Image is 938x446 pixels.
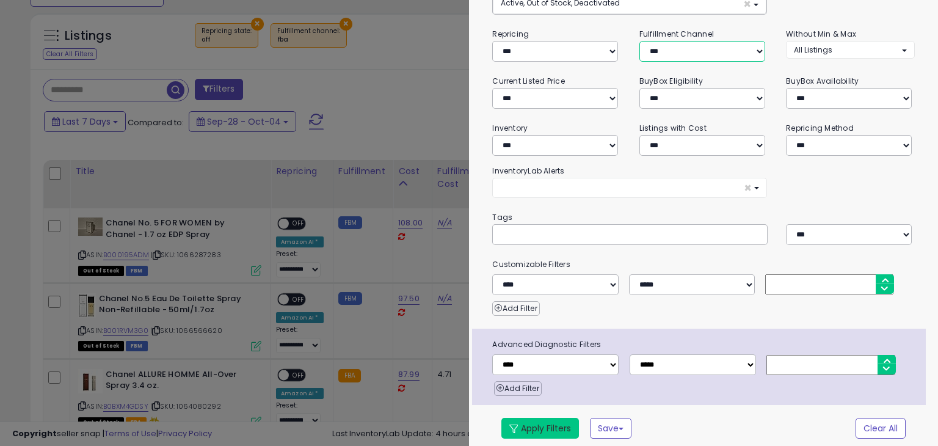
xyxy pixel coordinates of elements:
small: InventoryLab Alerts [492,166,564,176]
small: Without Min & Max [786,29,856,39]
small: Listings with Cost [639,123,707,133]
small: Current Listed Price [492,76,564,86]
small: Repricing [492,29,529,39]
small: BuyBox Availability [786,76,859,86]
small: Tags [483,211,923,224]
button: Add Filter [494,381,541,396]
button: Apply Filters [501,418,579,439]
small: Customizable Filters [483,258,923,271]
span: Advanced Diagnostic Filters [483,338,925,351]
button: × [492,178,766,198]
small: BuyBox Eligibility [639,76,703,86]
small: Repricing Method [786,123,854,133]
small: Inventory [492,123,528,133]
span: All Listings [794,45,832,55]
button: Clear All [856,418,906,439]
button: Add Filter [492,301,539,316]
small: Fulfillment Channel [639,29,714,39]
button: Save [590,418,631,439]
span: × [744,181,752,194]
button: All Listings [786,41,914,59]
